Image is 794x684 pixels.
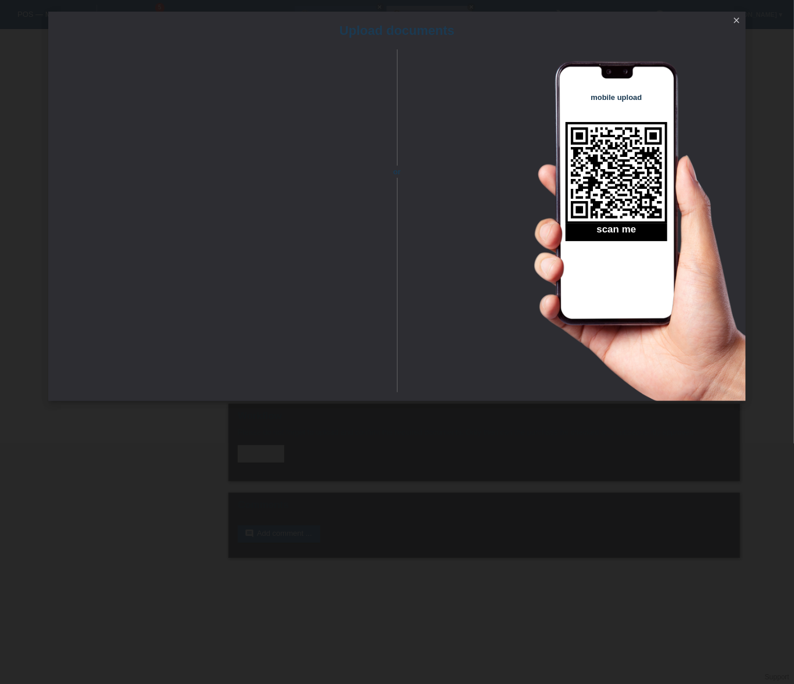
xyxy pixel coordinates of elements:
[377,166,417,178] span: or
[566,93,667,102] h4: mobile upload
[732,16,741,25] i: close
[66,78,377,369] iframe: To enrich screen reader interactions, please activate Accessibility in Grammarly extension settings
[566,224,667,241] h2: scan me
[48,23,746,38] h1: Upload documents
[729,15,744,28] a: close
